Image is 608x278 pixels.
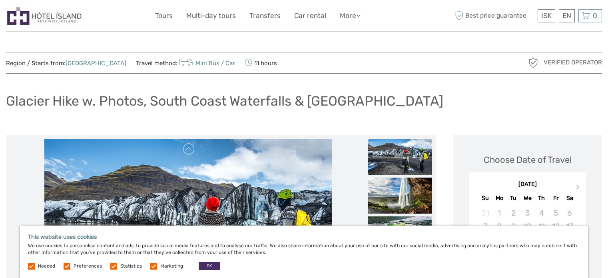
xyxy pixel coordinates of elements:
img: 57e8dc4510214171b3d056ad50418348_slider_thumbnail.jpg [368,139,432,175]
div: Not available Monday, September 1st, 2025 [492,206,506,220]
a: Multi-day tours [186,10,236,22]
div: Tu [506,193,520,204]
label: Needed [38,263,55,270]
div: Th [534,193,548,204]
div: Not available Friday, September 5th, 2025 [548,206,562,220]
div: We use cookies to personalise content and ads, to provide social media features and to analyse ou... [20,226,588,278]
div: Not available Thursday, September 11th, 2025 [534,220,548,233]
div: Not available Tuesday, September 9th, 2025 [506,220,520,233]
img: verified_operator_grey_128.png [527,56,540,69]
div: EN [559,9,575,22]
div: Fr [548,193,562,204]
label: Preferences [74,263,102,270]
a: Transfers [249,10,281,22]
div: Not available Saturday, September 6th, 2025 [563,206,577,220]
img: 8448d09cb0034d8f8e89cfade4d47872_slider_thumbnail.jpeg [368,216,432,252]
span: Travel method: [136,57,235,68]
a: Mini Bus / Car [177,60,235,67]
span: Best price guarantee [453,9,536,22]
div: Su [478,193,492,204]
a: Car rental [294,10,326,22]
div: Sa [563,193,577,204]
div: Not available Sunday, August 31st, 2025 [478,206,492,220]
h1: Glacier Hike w. Photos, South Coast Waterfalls & [GEOGRAPHIC_DATA] [6,93,443,109]
a: More [340,10,361,22]
span: 0 [592,12,598,20]
div: Not available Sunday, September 7th, 2025 [478,220,492,233]
div: Not available Wednesday, September 3rd, 2025 [520,206,534,220]
div: Mo [492,193,506,204]
div: Choose Date of Travel [484,154,572,166]
div: Not available Thursday, September 4th, 2025 [534,206,548,220]
span: 11 hours [245,57,277,68]
div: Not available Wednesday, September 10th, 2025 [520,220,534,233]
button: OK [199,262,220,270]
button: Next Month [572,182,585,195]
label: Marketing [160,263,183,270]
div: Not available Saturday, September 13th, 2025 [563,220,577,233]
div: Not available Friday, September 12th, 2025 [548,220,562,233]
h5: This website uses cookies [28,234,580,240]
a: [GEOGRAPHIC_DATA] [66,60,126,67]
span: Verified Operator [544,58,602,67]
div: We [520,193,534,204]
span: Region / Starts from: [6,59,126,68]
img: Hótel Ísland [6,6,83,26]
label: Statistics [120,263,142,270]
div: Not available Tuesday, September 2nd, 2025 [506,206,520,220]
div: [DATE] [469,180,586,189]
img: befce543c7584f3bb662398d3e50c31e_slider_thumbnail.jpeg [368,178,432,214]
div: Not available Monday, September 8th, 2025 [492,220,506,233]
a: Tours [155,10,173,22]
span: ISK [541,12,552,20]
